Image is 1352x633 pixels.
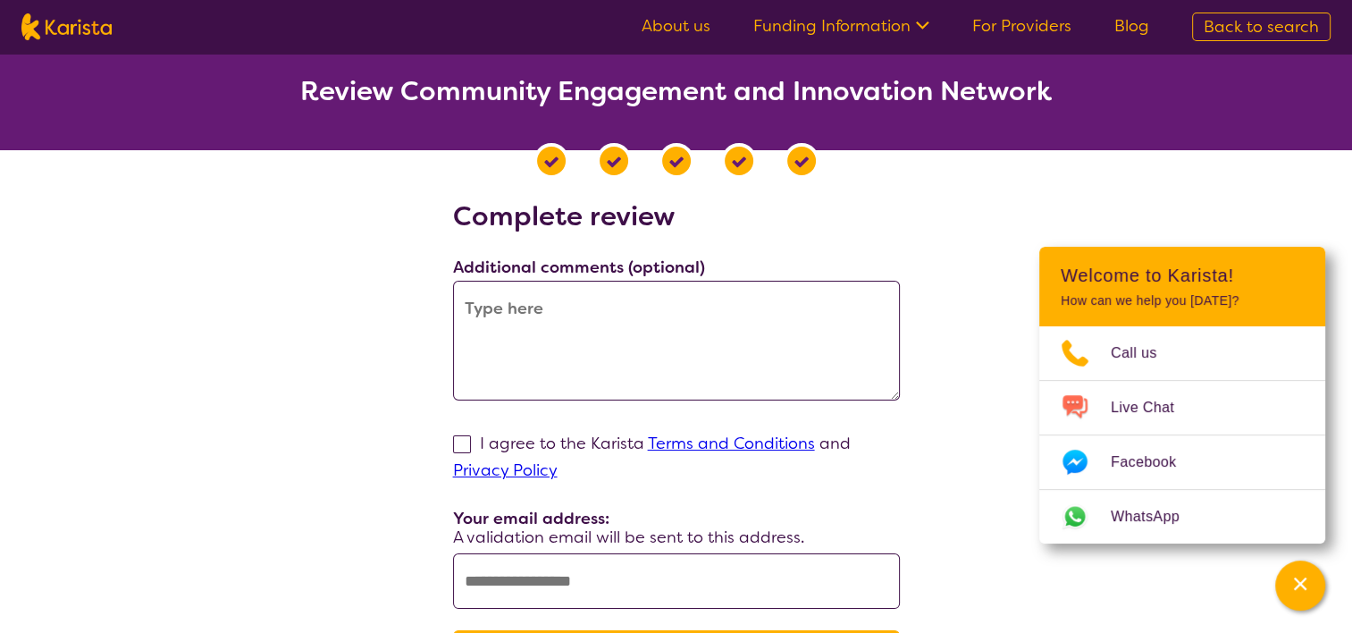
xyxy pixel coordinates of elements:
[1111,503,1201,530] span: WhatsApp
[1192,13,1331,41] a: Back to search
[21,13,112,40] img: Karista logo
[1111,394,1196,421] span: Live Chat
[642,15,710,37] a: About us
[453,508,609,529] label: Your email address:
[972,15,1071,37] a: For Providers
[1204,16,1319,38] span: Back to search
[1061,293,1304,308] p: How can we help you [DATE]?
[1114,15,1149,37] a: Blog
[453,257,705,278] label: Additional comments (optional)
[453,527,900,548] p: A validation email will be sent to this address.
[1039,326,1325,544] ul: Choose channel
[1275,561,1325,611] button: Channel Menu
[1061,265,1304,286] h2: Welcome to Karista!
[1039,490,1325,544] a: Web link opens in a new tab.
[453,460,558,481] a: Privacy Policy
[1111,449,1197,476] span: Facebook
[753,15,929,37] a: Funding Information
[648,433,815,454] a: Terms and Conditions
[453,433,851,481] label: I agree to the Karista and
[21,75,1331,107] h2: Review Community Engagement and Innovation Network
[1111,340,1179,367] span: Call us
[453,200,900,232] h2: Complete review
[1039,247,1325,544] div: Channel Menu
